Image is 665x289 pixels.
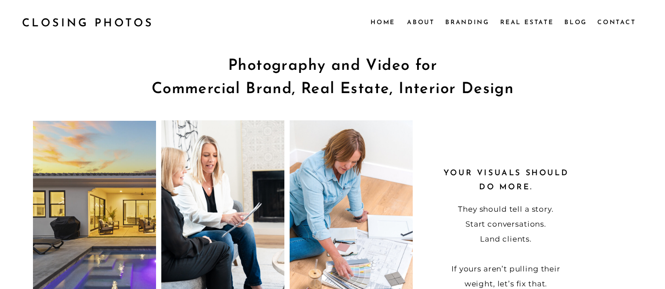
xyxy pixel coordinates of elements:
h2: Your visuals should do more. [442,166,571,194]
a: Blog [564,17,588,27]
a: Contact [597,17,635,27]
a: Real Estate [500,17,556,27]
a: About [407,17,434,27]
a: Branding [445,17,490,27]
h1: Photography and Video for Commercial Brand, Real Estate, Interior Design [69,55,597,104]
a: Home [371,17,395,27]
a: CLOSING PHOTOS [22,14,162,30]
